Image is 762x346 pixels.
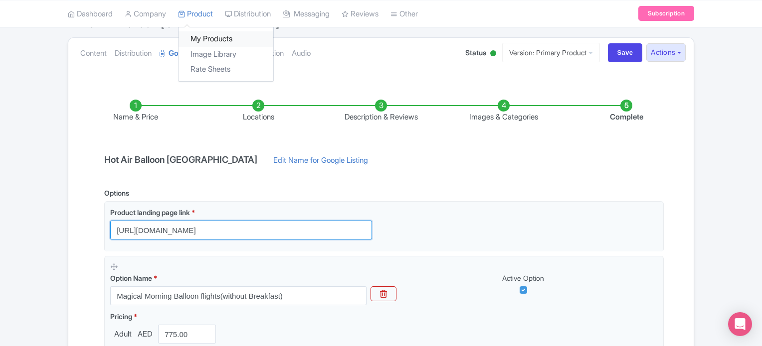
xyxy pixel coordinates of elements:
li: Complete [565,100,688,123]
input: 0.00 [158,325,216,344]
a: Subscription [638,6,694,21]
a: Rate Sheets [179,62,273,77]
span: Product landing page link [110,208,190,217]
span: Active Option [502,274,544,282]
h4: Hot Air Balloon [GEOGRAPHIC_DATA] [98,155,263,165]
button: Actions [646,43,686,62]
a: GoogleThings to do [160,38,234,69]
input: Option Name [110,286,367,305]
a: Content [80,38,107,69]
span: AED [136,329,154,340]
input: Save [608,43,643,62]
a: Audio [292,38,311,69]
a: Distribution [115,38,152,69]
strong: Google [169,48,193,59]
div: Options [104,188,129,198]
div: Active [488,46,498,62]
li: Name & Price [74,100,197,123]
span: Adult [110,329,136,340]
a: Image Library [179,46,273,62]
li: Description & Reviews [320,100,442,123]
li: Locations [197,100,320,123]
a: My Products [179,31,273,47]
span: Status [465,47,486,58]
span: Hot Air Balloon [GEOGRAPHIC_DATA] [80,16,280,30]
span: Pricing [110,312,132,321]
li: Images & Categories [442,100,565,123]
a: Version: Primary Product [502,43,600,62]
span: Option Name [110,274,152,282]
input: Product landing page link [110,221,372,239]
div: Open Intercom Messenger [728,312,752,336]
a: Edit Name for Google Listing [263,155,378,171]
